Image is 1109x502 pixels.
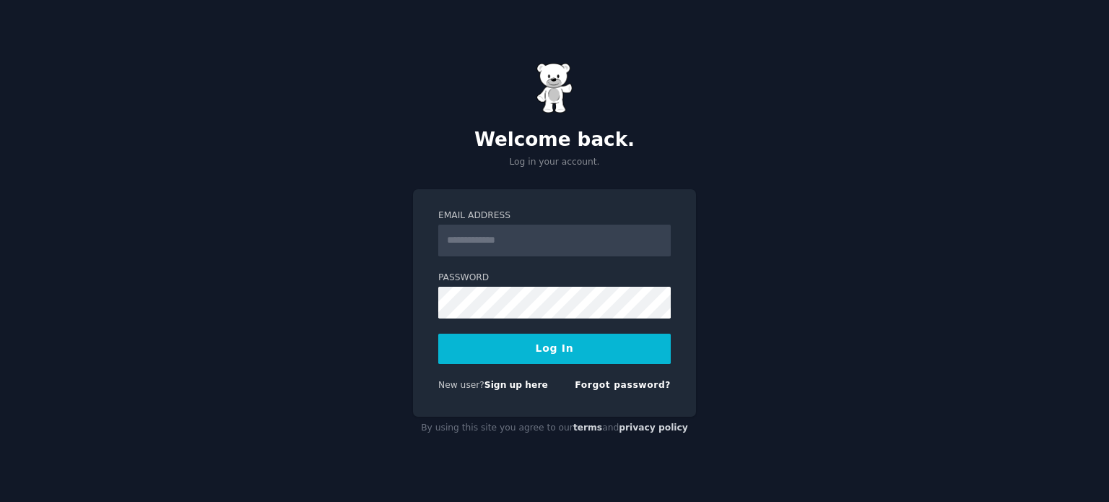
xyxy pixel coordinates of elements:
[438,380,484,390] span: New user?
[438,334,671,364] button: Log In
[438,272,671,285] label: Password
[438,209,671,222] label: Email Address
[413,129,696,152] h2: Welcome back.
[413,156,696,169] p: Log in your account.
[484,380,548,390] a: Sign up here
[619,423,688,433] a: privacy policy
[413,417,696,440] div: By using this site you agree to our and
[573,423,602,433] a: terms
[536,63,573,113] img: Gummy Bear
[575,380,671,390] a: Forgot password?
